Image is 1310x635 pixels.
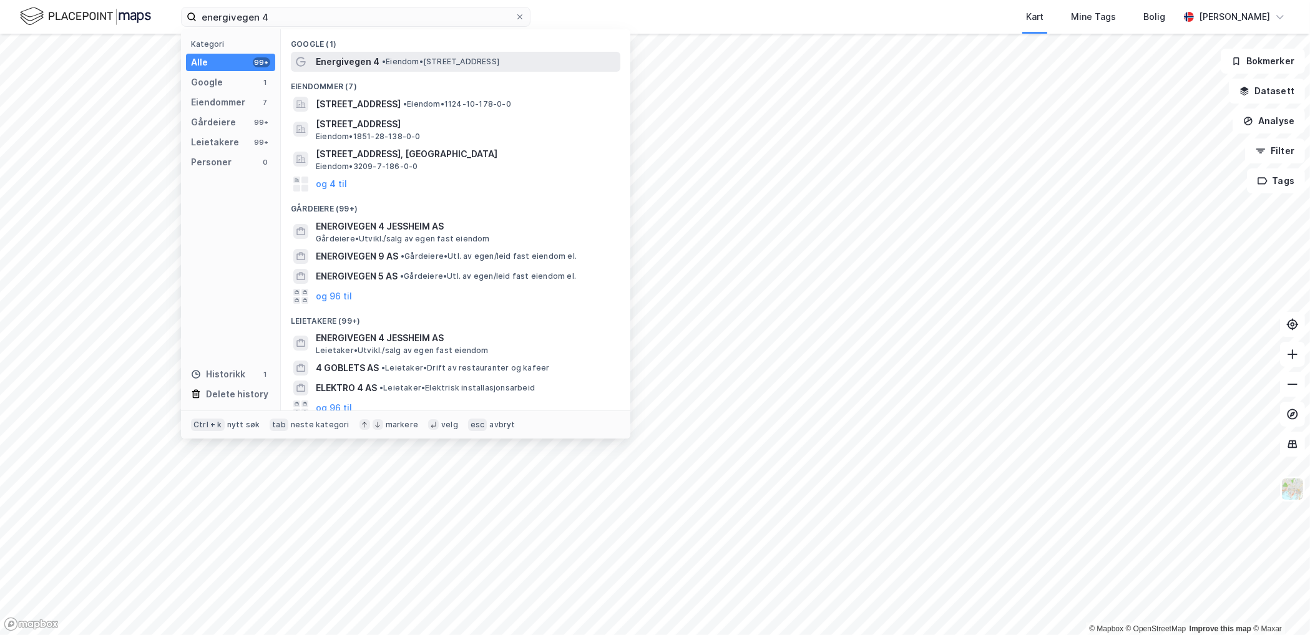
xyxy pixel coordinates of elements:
[281,72,630,94] div: Eiendommer (7)
[1281,477,1304,501] img: Z
[1199,9,1270,24] div: [PERSON_NAME]
[253,57,270,67] div: 99+
[468,419,487,431] div: esc
[316,400,352,415] button: og 96 til
[316,289,352,304] button: og 96 til
[191,419,225,431] div: Ctrl + k
[441,420,458,430] div: velg
[316,132,421,142] span: Eiendom • 1851-28-138-0-0
[281,29,630,52] div: Google (1)
[379,383,535,393] span: Leietaker • Elektrisk installasjonsarbeid
[253,137,270,147] div: 99+
[227,420,260,430] div: nytt søk
[316,162,418,172] span: Eiendom • 3209-7-186-0-0
[291,420,349,430] div: neste kategori
[281,194,630,216] div: Gårdeiere (99+)
[253,117,270,127] div: 99+
[403,99,511,109] span: Eiendom • 1124-10-178-0-0
[316,249,398,264] span: ENERGIVEGEN 9 AS
[316,269,398,284] span: ENERGIVEGEN 5 AS
[316,234,490,244] span: Gårdeiere • Utvikl./salg av egen fast eiendom
[260,77,270,87] div: 1
[191,39,275,49] div: Kategori
[1233,109,1305,133] button: Analyse
[1143,9,1165,24] div: Bolig
[260,157,270,167] div: 0
[316,177,347,191] button: og 4 til
[1229,79,1305,104] button: Datasett
[4,617,59,631] a: Mapbox homepage
[1248,575,1310,635] div: Kontrollprogram for chat
[191,115,236,130] div: Gårdeiere
[1247,168,1305,193] button: Tags
[281,306,630,329] div: Leietakere (99+)
[379,383,383,392] span: •
[191,95,245,110] div: Eiendommer
[382,57,499,67] span: Eiendom • [STREET_ADDRESS]
[191,367,245,382] div: Historikk
[403,99,407,109] span: •
[270,419,288,431] div: tab
[1071,9,1116,24] div: Mine Tags
[260,97,270,107] div: 7
[260,369,270,379] div: 1
[400,271,576,281] span: Gårdeiere • Utl. av egen/leid fast eiendom el.
[316,54,379,69] span: Energivegen 4
[1245,138,1305,163] button: Filter
[206,387,268,402] div: Delete history
[191,135,239,150] div: Leietakere
[316,381,377,395] span: ELEKTRO 4 AS
[1190,624,1251,633] a: Improve this map
[197,7,515,26] input: Søk på adresse, matrikkel, gårdeiere, leietakere eller personer
[1126,624,1186,633] a: OpenStreetMap
[489,420,515,430] div: avbryt
[401,251,404,261] span: •
[316,147,615,162] span: [STREET_ADDRESS], [GEOGRAPHIC_DATA]
[386,420,418,430] div: markere
[191,55,208,70] div: Alle
[381,363,385,372] span: •
[20,6,151,27] img: logo.f888ab2527a4732fd821a326f86c7f29.svg
[316,97,401,112] span: [STREET_ADDRESS]
[316,219,615,234] span: ENERGIVEGEN 4 JESSHEIM AS
[1248,575,1310,635] iframe: Chat Widget
[316,361,379,376] span: 4 GOBLETS AS
[191,155,232,170] div: Personer
[191,75,223,90] div: Google
[316,346,489,356] span: Leietaker • Utvikl./salg av egen fast eiendom
[400,271,404,281] span: •
[381,363,549,373] span: Leietaker • Drift av restauranter og kafeer
[382,57,386,66] span: •
[316,117,615,132] span: [STREET_ADDRESS]
[1089,624,1123,633] a: Mapbox
[401,251,577,261] span: Gårdeiere • Utl. av egen/leid fast eiendom el.
[316,331,615,346] span: ENERGIVEGEN 4 JESSHEIM AS
[1026,9,1044,24] div: Kart
[1221,49,1305,74] button: Bokmerker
